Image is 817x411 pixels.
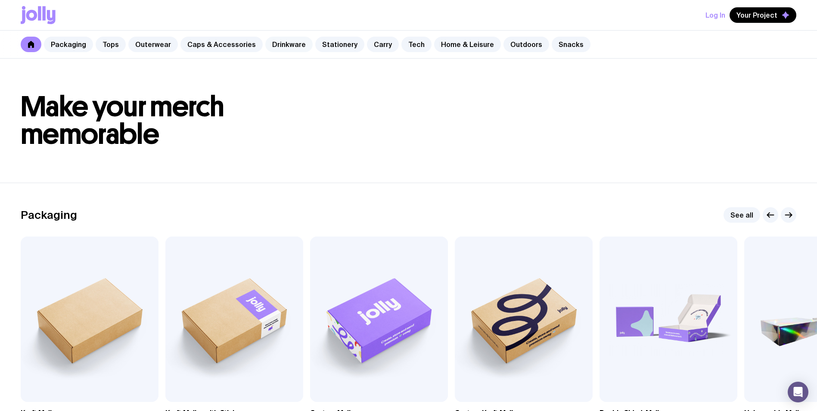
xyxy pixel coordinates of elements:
[21,90,224,151] span: Make your merch memorable
[552,37,590,52] a: Snacks
[21,209,77,221] h2: Packaging
[128,37,178,52] a: Outerwear
[401,37,432,52] a: Tech
[434,37,501,52] a: Home & Leisure
[367,37,399,52] a: Carry
[44,37,93,52] a: Packaging
[96,37,126,52] a: Tops
[503,37,549,52] a: Outdoors
[730,7,796,23] button: Your Project
[265,37,313,52] a: Drinkware
[724,207,760,223] a: See all
[788,382,808,402] div: Open Intercom Messenger
[315,37,364,52] a: Stationery
[736,11,777,19] span: Your Project
[180,37,263,52] a: Caps & Accessories
[705,7,725,23] button: Log In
